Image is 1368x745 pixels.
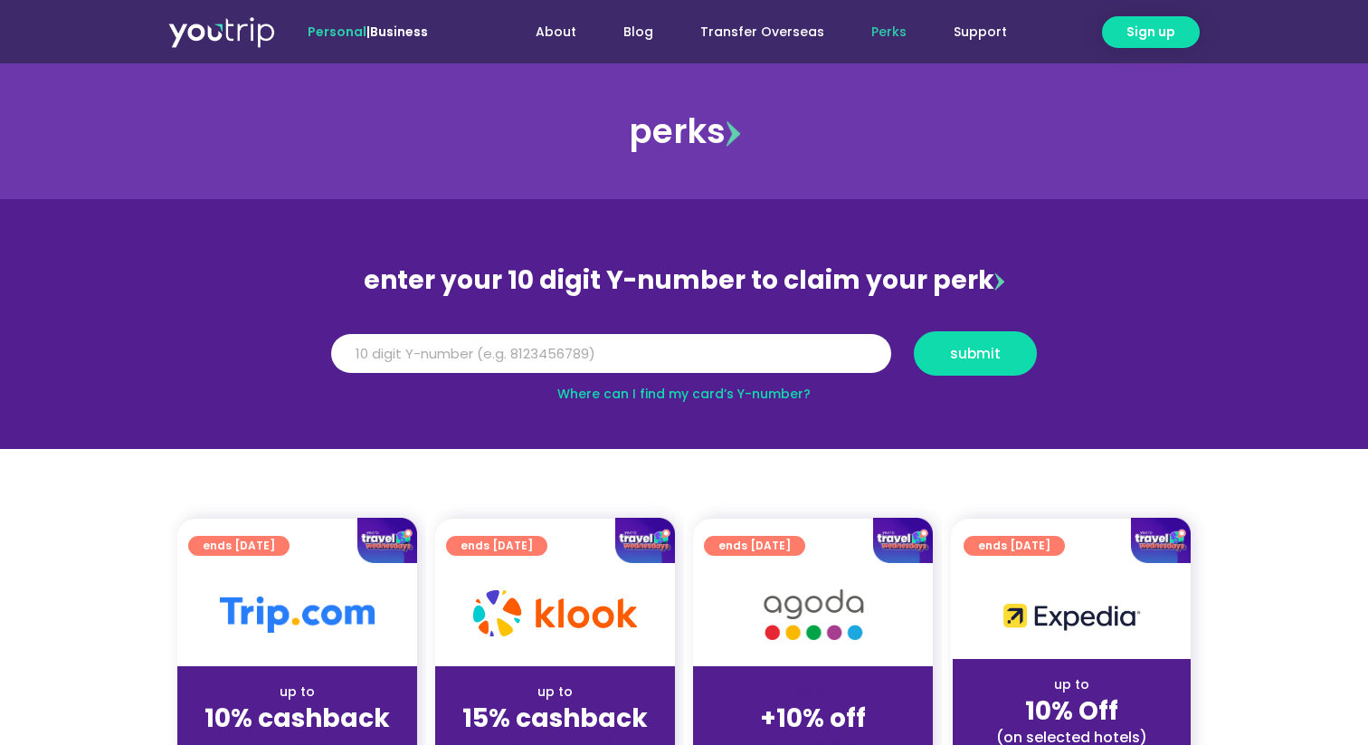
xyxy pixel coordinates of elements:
a: Transfer Overseas [677,15,848,49]
strong: 10% cashback [204,701,390,736]
form: Y Number [331,331,1037,389]
div: up to [192,683,403,702]
input: 10 digit Y-number (e.g. 8123456789) [331,334,891,374]
a: Sign up [1102,16,1200,48]
a: Support [930,15,1031,49]
a: Blog [600,15,677,49]
strong: +10% off [760,701,866,736]
a: Business [370,23,428,41]
strong: 15% cashback [462,701,648,736]
strong: 10% Off [1025,693,1118,729]
span: Personal [308,23,366,41]
span: submit [950,347,1001,360]
button: submit [914,331,1037,376]
div: up to [967,675,1176,694]
span: | [308,23,428,41]
span: Sign up [1126,23,1175,42]
div: enter your 10 digit Y-number to claim your perk [322,257,1046,304]
span: up to [796,683,830,701]
a: Perks [848,15,930,49]
a: About [512,15,600,49]
nav: Menu [477,15,1031,49]
a: Where can I find my card’s Y-number? [557,385,811,403]
div: up to [450,683,660,702]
